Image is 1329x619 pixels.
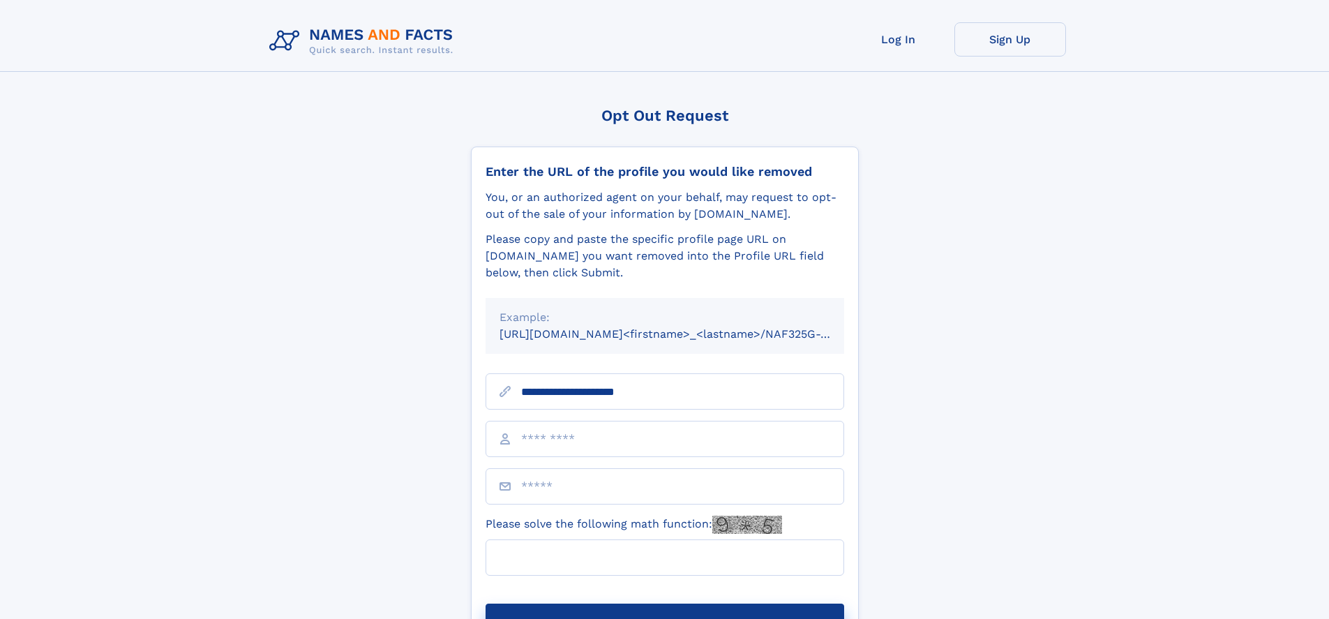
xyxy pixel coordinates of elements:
div: Please copy and paste the specific profile page URL on [DOMAIN_NAME] you want removed into the Pr... [486,231,844,281]
div: You, or an authorized agent on your behalf, may request to opt-out of the sale of your informatio... [486,189,844,223]
div: Enter the URL of the profile you would like removed [486,164,844,179]
div: Example: [500,309,830,326]
small: [URL][DOMAIN_NAME]<firstname>_<lastname>/NAF325G-xxxxxxxx [500,327,871,341]
a: Sign Up [954,22,1066,57]
div: Opt Out Request [471,107,859,124]
label: Please solve the following math function: [486,516,782,534]
img: Logo Names and Facts [264,22,465,60]
a: Log In [843,22,954,57]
